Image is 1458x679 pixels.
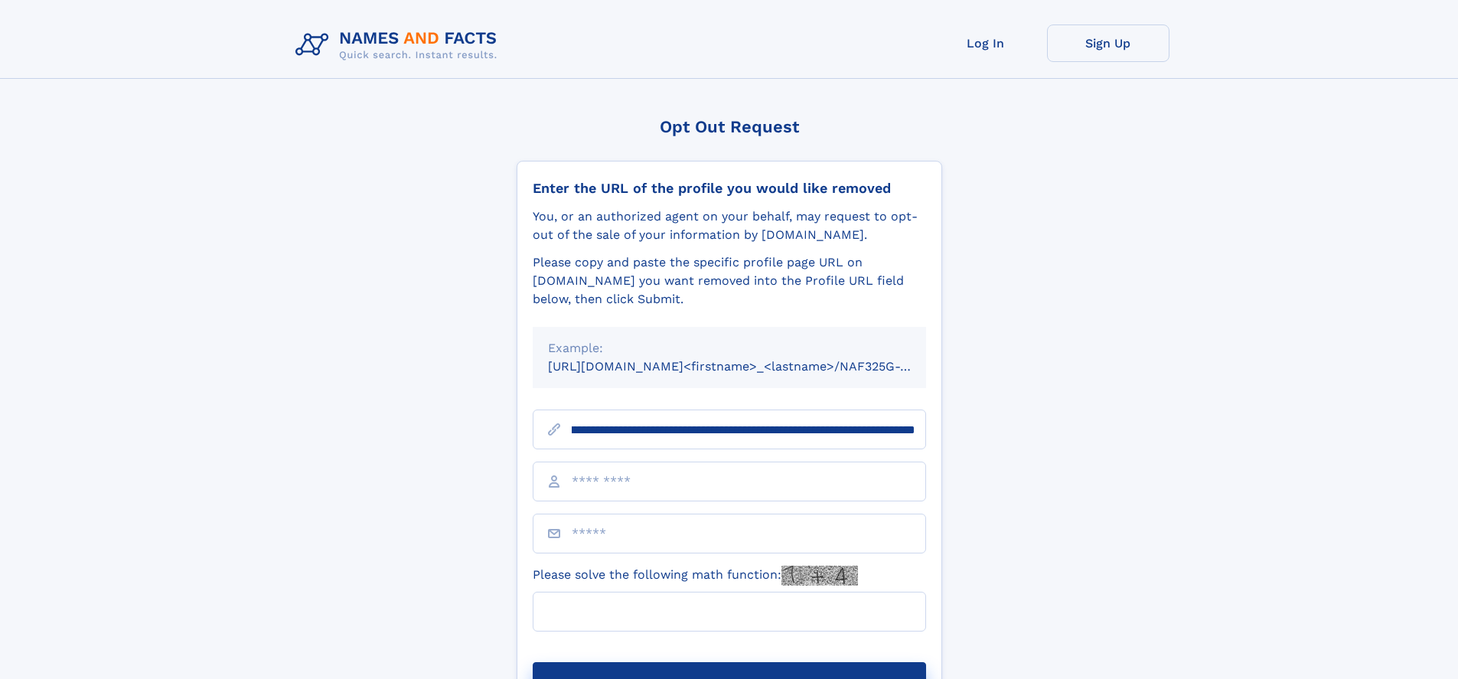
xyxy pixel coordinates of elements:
[289,24,510,66] img: Logo Names and Facts
[548,339,911,357] div: Example:
[517,117,942,136] div: Opt Out Request
[925,24,1047,62] a: Log In
[533,207,926,244] div: You, or an authorized agent on your behalf, may request to opt-out of the sale of your informatio...
[1047,24,1169,62] a: Sign Up
[548,359,955,374] small: [URL][DOMAIN_NAME]<firstname>_<lastname>/NAF325G-xxxxxxxx
[533,253,926,308] div: Please copy and paste the specific profile page URL on [DOMAIN_NAME] you want removed into the Pr...
[533,180,926,197] div: Enter the URL of the profile you would like removed
[533,566,858,586] label: Please solve the following math function:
